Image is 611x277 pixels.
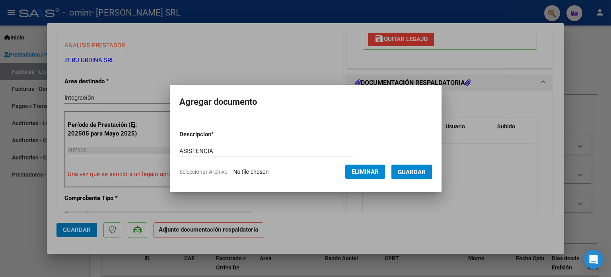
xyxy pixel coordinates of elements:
h2: Agregar documento [179,94,432,110]
p: Descripcion [179,130,255,139]
button: Guardar [391,165,432,179]
span: Guardar [398,169,426,176]
div: Open Intercom Messenger [584,250,603,269]
button: Eliminar [345,165,385,179]
span: Eliminar [352,168,379,175]
span: Seleccionar Archivo [179,169,228,175]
